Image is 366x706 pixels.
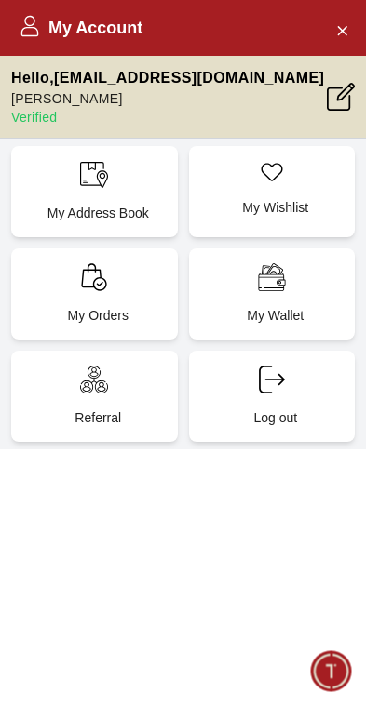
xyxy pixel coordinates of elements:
span: Conversation [230,682,316,697]
p: My Wishlist [204,198,348,217]
p: [PERSON_NAME] [11,89,324,108]
h2: My Account [19,15,142,41]
p: Hello , [EMAIL_ADDRESS][DOMAIN_NAME] [11,67,324,89]
div: Find your dream watch—experts ready to assist! [19,448,347,487]
p: My Wallet [204,306,348,325]
p: My Address Book [26,204,170,222]
div: Chat Widget [311,651,352,692]
span: Chat with us now [82,536,315,560]
div: Chat with us now [19,511,347,585]
div: Conversation [182,641,365,703]
p: Verified [11,108,324,127]
p: Log out [204,408,348,427]
img: Company logo [20,20,57,57]
div: Timehousecompany [19,368,347,439]
p: My Orders [26,306,170,325]
span: Home [71,682,109,697]
button: Close Account [327,15,357,45]
div: Home [2,641,178,703]
p: Referral [26,408,170,427]
em: Minimize [310,19,347,56]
